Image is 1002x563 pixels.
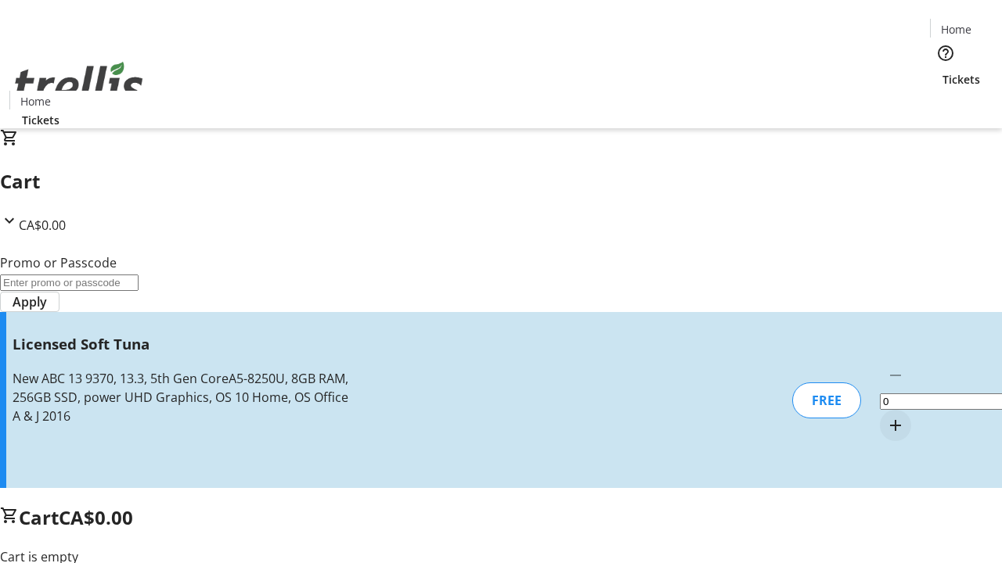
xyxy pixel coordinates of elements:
[943,71,980,88] span: Tickets
[9,112,72,128] a: Tickets
[930,88,961,119] button: Cart
[930,38,961,69] button: Help
[13,369,355,425] div: New ABC 13 9370, 13.3, 5th Gen CoreA5-8250U, 8GB RAM, 256GB SSD, power UHD Graphics, OS 10 Home, ...
[941,21,971,38] span: Home
[880,410,911,441] button: Increment by one
[792,382,861,418] div: FREE
[931,21,981,38] a: Home
[930,71,993,88] a: Tickets
[20,93,51,109] span: Home
[22,112,59,128] span: Tickets
[13,292,47,311] span: Apply
[19,217,66,234] span: CA$0.00
[10,93,60,109] a: Home
[59,504,133,530] span: CA$0.00
[9,45,149,123] img: Orient E2E Organization ZCeU0LDOI7's Logo
[13,333,355,355] h3: Licensed Soft Tuna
